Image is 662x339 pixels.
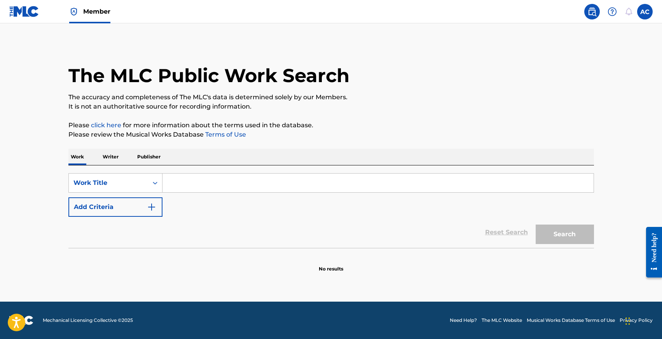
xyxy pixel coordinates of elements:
a: Musical Works Database Terms of Use [527,317,615,324]
div: Widget chat [623,302,662,339]
div: Help [604,4,620,19]
p: It is not an authoritative source for recording information. [68,102,594,111]
a: Privacy Policy [620,317,653,324]
img: search [587,7,597,16]
a: The MLC Website [482,317,522,324]
p: Work [68,149,86,165]
iframe: Chat Widget [623,302,662,339]
div: Notifications [625,8,632,16]
img: logo [9,316,33,325]
button: Add Criteria [68,197,162,217]
p: No results [319,256,343,272]
a: Public Search [584,4,600,19]
a: Need Help? [450,317,477,324]
div: User Menu [637,4,653,19]
a: click here [91,121,121,129]
iframe: Resource Center [640,221,662,283]
p: Writer [100,149,121,165]
h1: The MLC Public Work Search [68,64,349,87]
span: Mechanical Licensing Collective © 2025 [43,317,133,324]
form: Search Form [68,173,594,248]
div: Work Title [73,178,143,188]
p: Publisher [135,149,163,165]
p: The accuracy and completeness of The MLC's data is determined solely by our Members. [68,93,594,102]
img: help [608,7,617,16]
img: Top Rightsholder [69,7,79,16]
img: 9d2ae6d4665cec9f34b9.svg [147,202,156,212]
div: Trascina [625,309,630,333]
p: Please review the Musical Works Database [68,130,594,139]
span: Member [83,7,110,16]
a: Terms of Use [204,131,246,138]
p: Please for more information about the terms used in the database. [68,121,594,130]
img: MLC Logo [9,6,39,17]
